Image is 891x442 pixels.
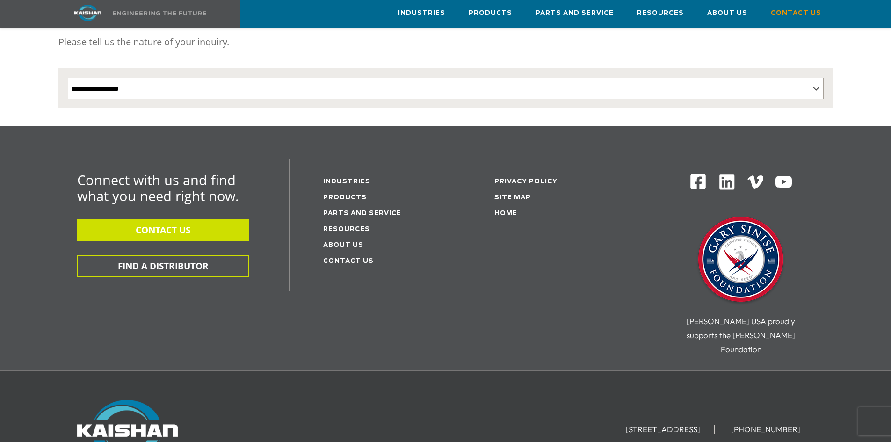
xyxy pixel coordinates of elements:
[323,179,370,185] a: Industries
[53,5,123,21] img: kaishan logo
[771,0,821,26] a: Contact Us
[494,179,558,185] a: Privacy Policy
[58,33,833,51] p: Please tell us the nature of your inquiry.
[323,258,374,264] a: Contact Us
[323,210,401,217] a: Parts and service
[612,425,715,434] li: [STREET_ADDRESS]
[718,173,736,191] img: Linkedin
[771,8,821,19] span: Contact Us
[469,0,512,26] a: Products
[637,8,684,19] span: Resources
[536,8,614,19] span: Parts and Service
[323,242,363,248] a: About Us
[494,195,531,201] a: Site Map
[398,0,445,26] a: Industries
[323,226,370,232] a: Resources
[707,8,747,19] span: About Us
[77,255,249,277] button: FIND A DISTRIBUTOR
[469,8,512,19] span: Products
[717,425,814,434] li: [PHONE_NUMBER]
[77,171,239,205] span: Connect with us and find what you need right now.
[536,0,614,26] a: Parts and Service
[747,175,763,189] img: Vimeo
[494,210,517,217] a: Home
[113,11,206,15] img: Engineering the future
[77,219,249,241] button: CONTACT US
[694,214,788,307] img: Gary Sinise Foundation
[707,0,747,26] a: About Us
[637,0,684,26] a: Resources
[398,8,445,19] span: Industries
[775,173,793,191] img: Youtube
[323,195,367,201] a: Products
[689,173,707,190] img: Facebook
[687,316,795,354] span: [PERSON_NAME] USA proudly supports the [PERSON_NAME] Foundation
